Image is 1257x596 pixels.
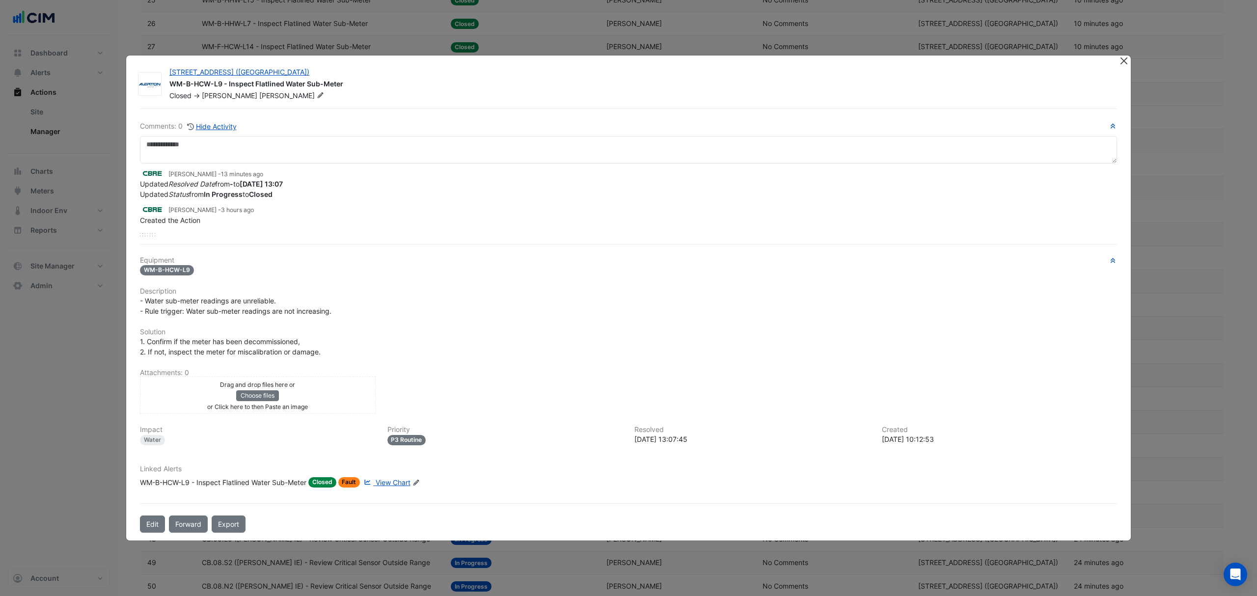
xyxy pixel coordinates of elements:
[140,121,237,132] div: Comments: 0
[140,328,1117,336] h6: Solution
[140,216,200,224] span: Created the Action
[168,180,215,188] em: Resolved Date
[140,435,165,445] div: Water
[140,337,321,356] span: 1. Confirm if the meter has been decommissioned, 2. If not, inspect the meter for miscalibration ...
[140,265,194,275] span: WM-B-HCW-L9
[168,190,189,198] em: Status
[204,190,243,198] strong: In Progress
[168,170,263,179] small: [PERSON_NAME] -
[140,190,273,198] span: Updated from to
[236,390,279,401] button: Choose files
[634,426,870,434] h6: Resolved
[140,515,165,533] button: Edit
[202,91,257,100] span: [PERSON_NAME]
[140,297,331,315] span: - Water sub-meter readings are unreliable. - Rule trigger: Water sub-meter readings are not incre...
[140,256,1117,265] h6: Equipment
[140,287,1117,296] h6: Description
[1119,55,1129,66] button: Close
[140,204,164,215] img: CBRE Charter Hall
[140,465,1117,473] h6: Linked Alerts
[193,91,200,100] span: ->
[169,91,191,100] span: Closed
[140,168,164,179] img: CBRE Charter Hall
[240,180,283,188] strong: 2025-08-11 13:07:45
[221,206,254,214] span: 2025-08-11 10:12:53
[230,180,233,188] strong: -
[140,477,306,488] div: WM-B-HCW-L9 - Inspect Flatlined Water Sub-Meter
[212,515,246,533] a: Export
[882,426,1118,434] h6: Created
[362,477,410,488] a: View Chart
[138,80,161,89] img: Alerton
[207,403,308,410] small: or Click here to then Paste an image
[387,435,426,445] div: P3 Routine
[169,515,208,533] button: Forward
[140,369,1117,377] h6: Attachments: 0
[376,478,410,487] span: View Chart
[338,477,360,488] span: Fault
[140,180,283,188] span: Updated from to
[308,477,336,488] span: Closed
[259,91,326,101] span: [PERSON_NAME]
[221,170,263,178] span: 2025-08-11 13:07:45
[220,381,295,388] small: Drag and drop files here or
[634,434,870,444] div: [DATE] 13:07:45
[168,206,254,215] small: [PERSON_NAME] -
[140,426,376,434] h6: Impact
[169,79,1107,91] div: WM-B-HCW-L9 - Inspect Flatlined Water Sub-Meter
[1224,563,1247,586] div: Open Intercom Messenger
[249,190,273,198] strong: Closed
[187,121,237,132] button: Hide Activity
[169,68,309,76] a: [STREET_ADDRESS] ([GEOGRAPHIC_DATA])
[412,479,420,487] fa-icon: Edit Linked Alerts
[387,426,623,434] h6: Priority
[882,434,1118,444] div: [DATE] 10:12:53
